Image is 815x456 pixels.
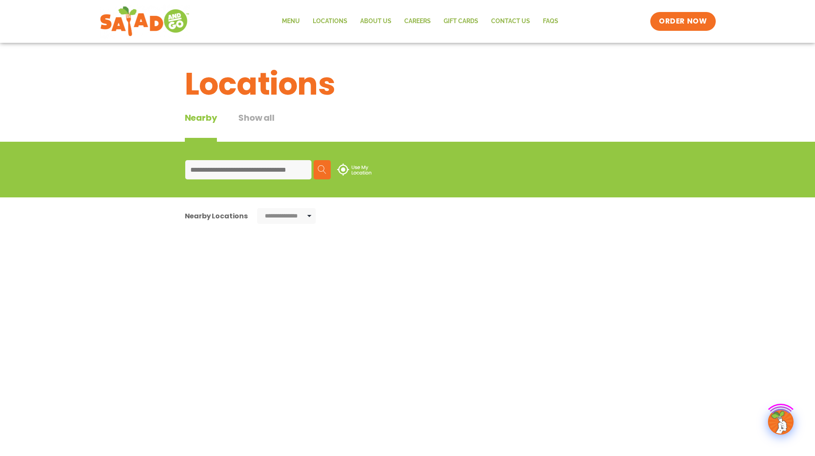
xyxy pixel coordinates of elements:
[238,111,274,142] button: Show all
[318,165,326,174] img: search.svg
[276,12,306,31] a: Menu
[185,111,217,142] div: Nearby
[185,111,296,142] div: Tabbed content
[185,61,631,107] h1: Locations
[337,164,371,176] img: use-location.svg
[306,12,354,31] a: Locations
[185,211,248,221] div: Nearby Locations
[536,12,565,31] a: FAQs
[650,12,715,31] a: ORDER NOW
[398,12,437,31] a: Careers
[100,4,190,39] img: new-SAG-logo-768×292
[485,12,536,31] a: Contact Us
[659,16,707,27] span: ORDER NOW
[276,12,565,31] nav: Menu
[354,12,398,31] a: About Us
[437,12,485,31] a: GIFT CARDS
